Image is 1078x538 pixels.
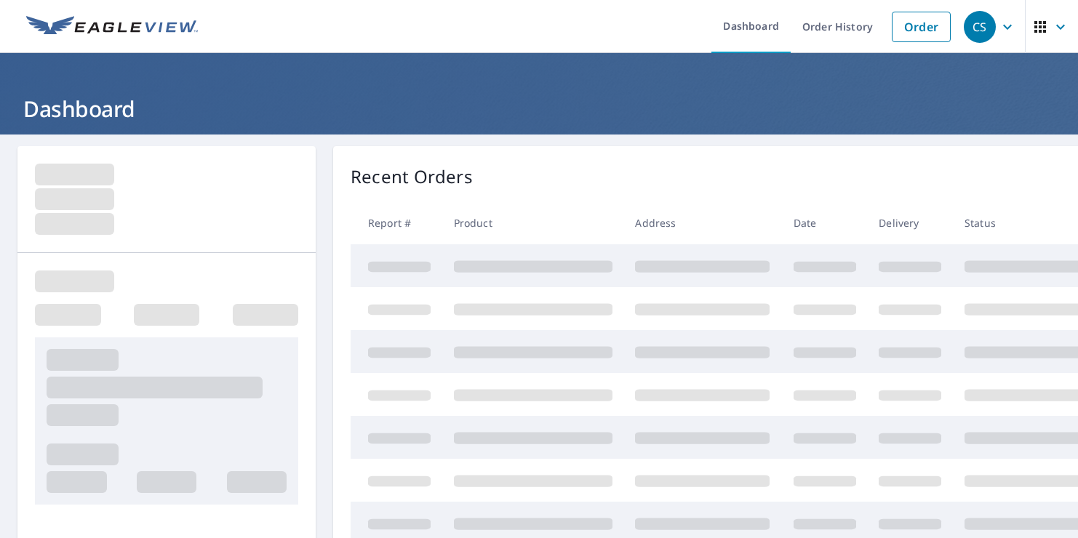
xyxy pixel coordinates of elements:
[964,11,996,43] div: CS
[892,12,951,42] a: Order
[623,201,781,244] th: Address
[351,164,473,190] p: Recent Orders
[26,16,198,38] img: EV Logo
[17,94,1061,124] h1: Dashboard
[442,201,624,244] th: Product
[351,201,442,244] th: Report #
[782,201,868,244] th: Date
[867,201,953,244] th: Delivery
